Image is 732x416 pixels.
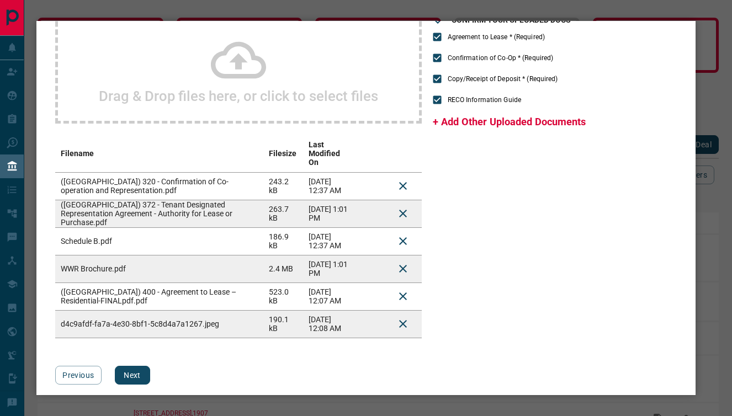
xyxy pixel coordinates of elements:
[448,32,545,42] span: Agreement to Lease * (Required)
[55,310,263,338] td: d4c9afdf-fa7a-4e30-8bf1-5c8d4a7a1267.jpeg
[263,255,303,282] td: 2.4 MB
[303,255,357,282] td: [DATE] 1:01 PM
[390,228,416,254] button: Delete
[55,172,263,200] td: ([GEOGRAPHIC_DATA]) 320 - Confirmation of Co-operation and Representation.pdf
[55,282,263,310] td: ([GEOGRAPHIC_DATA]) 400 - Agreement to Lease – Residential-FINALpdf.pdf
[390,173,416,199] button: Delete
[263,282,303,310] td: 523.0 kB
[303,227,357,255] td: [DATE] 12:37 AM
[99,88,378,104] h2: Drag & Drop files here, or click to select files
[55,13,421,124] div: Drag & Drop files here, or click to select files
[390,283,416,310] button: Delete
[263,310,303,338] td: 190.1 kB
[357,135,384,173] th: download action column
[55,227,263,255] td: Schedule B.pdf
[390,311,416,337] button: Delete
[303,282,357,310] td: [DATE] 12:07 AM
[384,135,422,173] th: delete file action column
[448,53,554,63] span: Confirmation of Co-Op * (Required)
[55,200,263,227] td: ([GEOGRAPHIC_DATA]) 372 - Tenant Designated Representation Agreement - Authority for Lease or Pur...
[448,74,558,84] span: Copy/Receipt of Deposit * (Required)
[115,366,150,385] button: Next
[263,172,303,200] td: 243.2 kB
[433,116,586,127] span: + Add Other Uploaded Documents
[303,135,357,173] th: Last Modified On
[55,135,263,173] th: Filename
[263,227,303,255] td: 186.9 kB
[55,366,101,385] button: Previous
[390,200,416,227] button: Delete
[55,255,263,282] td: WWR Brochure.pdf
[263,135,303,173] th: Filesize
[303,200,357,227] td: [DATE] 1:01 PM
[263,200,303,227] td: 263.7 kB
[303,172,357,200] td: [DATE] 12:37 AM
[448,95,521,105] span: RECO Information Guide
[390,255,416,282] button: Delete
[303,310,357,338] td: [DATE] 12:08 AM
